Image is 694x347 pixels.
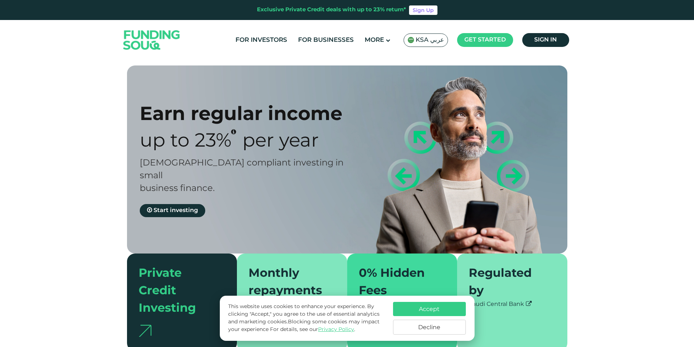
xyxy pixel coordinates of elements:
[242,132,319,151] span: Per Year
[228,319,380,332] span: Blocking some cookies may impact your experience
[257,6,406,14] div: Exclusive Private Credit deals with up to 23% return*
[296,34,356,46] a: For Businesses
[365,37,384,43] span: More
[140,102,360,125] div: Earn regular income
[469,265,547,300] div: Regulated by
[234,34,289,46] a: For Investors
[409,5,437,15] a: Sign Up
[318,327,354,332] a: Privacy Policy
[393,302,466,316] button: Accept
[534,37,557,43] span: Sign in
[408,37,414,43] img: SA Flag
[464,37,506,43] span: Get started
[270,327,355,332] span: For details, see our .
[231,129,236,135] i: 23% IRR (expected) ~ 15% Net yield (expected)
[393,320,466,335] button: Decline
[140,159,344,193] span: [DEMOGRAPHIC_DATA] compliant investing in small business finance.
[249,265,327,300] div: Monthly repayments
[522,33,569,47] a: Sign in
[228,303,385,334] p: This website uses cookies to enhance your experience. By clicking "Accept," you agree to the use ...
[116,22,187,59] img: Logo
[139,325,151,337] img: arrow
[140,132,231,151] span: Up to 23%
[469,300,556,309] div: Saudi Central Bank
[140,204,205,217] a: Start investing
[416,36,444,44] span: KSA عربي
[359,265,437,300] div: 0% Hidden Fees
[139,265,217,318] div: Private Credit Investing
[154,208,198,213] span: Start investing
